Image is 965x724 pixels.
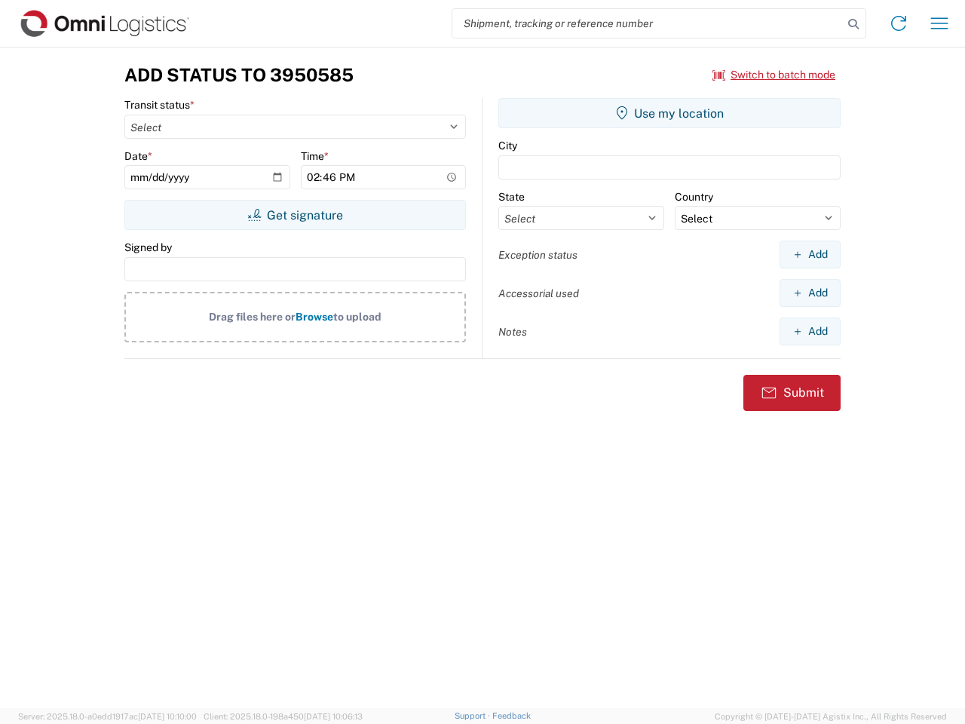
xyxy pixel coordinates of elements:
[498,98,841,128] button: Use my location
[780,318,841,345] button: Add
[452,9,843,38] input: Shipment, tracking or reference number
[124,98,195,112] label: Transit status
[138,712,197,721] span: [DATE] 10:10:00
[301,149,329,163] label: Time
[498,190,525,204] label: State
[492,711,531,720] a: Feedback
[124,241,172,254] label: Signed by
[296,311,333,323] span: Browse
[333,311,381,323] span: to upload
[780,279,841,307] button: Add
[124,64,354,86] h3: Add Status to 3950585
[124,149,152,163] label: Date
[498,139,517,152] label: City
[715,710,947,723] span: Copyright © [DATE]-[DATE] Agistix Inc., All Rights Reserved
[498,287,579,300] label: Accessorial used
[18,712,197,721] span: Server: 2025.18.0-a0edd1917ac
[780,241,841,268] button: Add
[304,712,363,721] span: [DATE] 10:06:13
[124,200,466,230] button: Get signature
[204,712,363,721] span: Client: 2025.18.0-198a450
[712,63,835,87] button: Switch to batch mode
[743,375,841,411] button: Submit
[209,311,296,323] span: Drag files here or
[675,190,713,204] label: Country
[498,325,527,339] label: Notes
[498,248,577,262] label: Exception status
[455,711,492,720] a: Support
